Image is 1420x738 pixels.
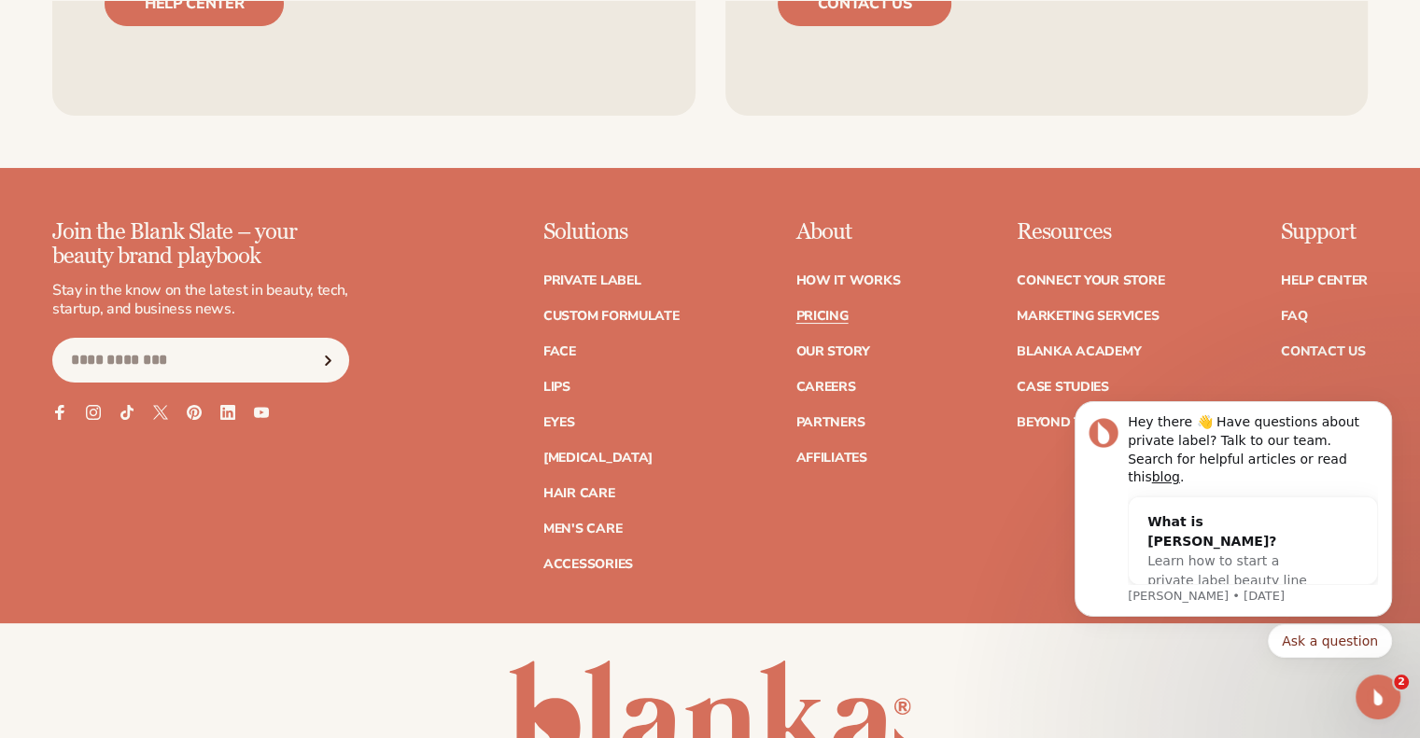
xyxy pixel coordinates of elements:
a: Blanka Academy [1017,345,1141,358]
a: Help Center [1281,274,1368,287]
a: Face [543,345,576,358]
a: Hair Care [543,487,614,500]
p: Join the Blank Slate – your beauty brand playbook [52,220,349,270]
a: Custom formulate [543,310,680,323]
a: Partners [795,416,865,429]
a: Beyond the brand [1017,416,1151,429]
p: About [795,220,900,244]
a: Affiliates [795,452,866,465]
a: Contact Us [1281,345,1365,358]
p: Support [1281,220,1368,244]
a: FAQ [1281,310,1307,323]
button: Subscribe [307,338,348,383]
p: Stay in the know on the latest in beauty, tech, startup, and business news. [52,281,349,320]
a: Case Studies [1017,381,1109,394]
iframe: Intercom live chat [1356,675,1400,719]
span: 2 [1394,675,1409,689]
iframe: Intercom notifications message [1047,359,1420,688]
p: Solutions [543,220,680,244]
a: Accessories [543,558,633,571]
p: Resources [1017,220,1164,244]
a: Careers [795,381,855,394]
a: Private label [543,274,640,287]
a: Connect your store [1017,274,1164,287]
a: Our Story [795,345,869,358]
a: [MEDICAL_DATA] [543,452,653,465]
a: How It Works [795,274,900,287]
a: Pricing [795,310,848,323]
a: Lips [543,381,570,394]
a: Marketing services [1017,310,1159,323]
a: Men's Care [543,522,622,536]
a: Eyes [543,416,575,429]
